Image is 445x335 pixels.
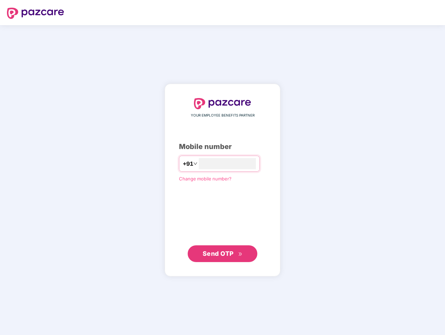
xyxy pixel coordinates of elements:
[179,176,232,181] a: Change mobile number?
[238,252,243,256] span: double-right
[193,162,197,166] span: down
[194,98,251,109] img: logo
[179,141,266,152] div: Mobile number
[183,159,193,168] span: +91
[188,245,257,262] button: Send OTPdouble-right
[203,250,234,257] span: Send OTP
[7,8,64,19] img: logo
[191,113,255,118] span: YOUR EMPLOYEE BENEFITS PARTNER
